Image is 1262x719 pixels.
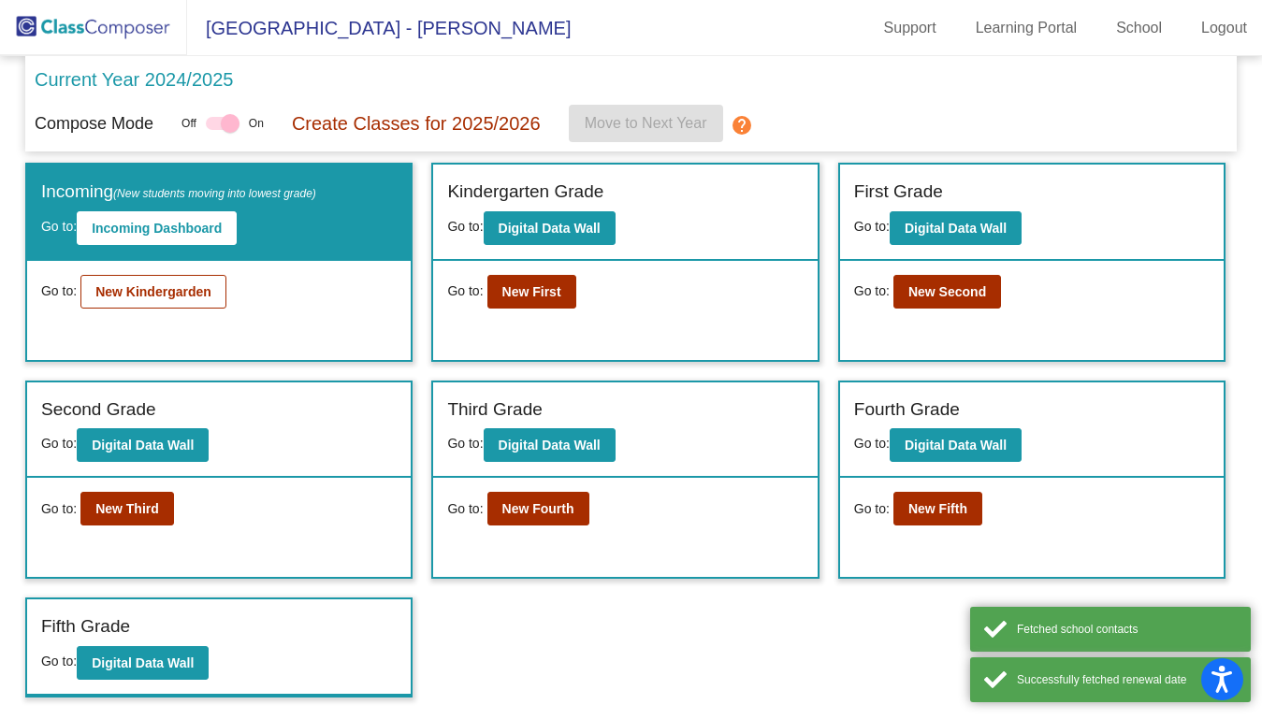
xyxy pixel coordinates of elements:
button: New Kindergarden [80,275,226,309]
span: Go to: [854,499,890,519]
b: New Fourth [502,501,574,516]
p: Compose Mode [35,111,153,137]
button: Move to Next Year [569,105,723,142]
a: Logout [1186,13,1262,43]
b: Digital Data Wall [905,221,1007,236]
b: New Second [908,284,986,299]
span: Move to Next Year [585,115,707,131]
div: Successfully fetched renewal date [1017,671,1237,688]
label: Fourth Grade [854,396,960,424]
p: Create Classes for 2025/2026 [292,109,541,137]
button: Digital Data Wall [484,211,616,245]
a: Learning Portal [961,13,1093,43]
b: Digital Data Wall [905,438,1007,453]
button: Digital Data Wall [77,646,209,680]
span: Go to: [447,499,483,519]
button: Digital Data Wall [890,428,1022,462]
b: Digital Data Wall [92,655,194,670]
button: New Third [80,492,174,525]
label: Third Grade [447,396,542,424]
button: New Fifth [893,492,982,525]
span: Go to: [447,219,483,234]
span: Go to: [854,436,890,451]
label: Second Grade [41,396,156,424]
label: Kindergarten Grade [447,179,603,206]
p: Current Year 2024/2025 [35,65,233,93]
span: Go to: [854,281,890,301]
button: New Fourth [487,492,589,525]
span: Go to: [41,436,77,451]
span: Off [181,115,196,132]
b: New Kindergarden [95,284,211,299]
button: Digital Data Wall [890,211,1022,245]
b: Digital Data Wall [499,221,601,236]
span: Go to: [854,219,890,234]
b: New First [502,284,561,299]
button: Digital Data Wall [77,428,209,462]
div: Fetched school contacts [1017,621,1237,638]
b: Incoming Dashboard [92,221,222,236]
button: Incoming Dashboard [77,211,237,245]
span: [GEOGRAPHIC_DATA] - [PERSON_NAME] [187,13,571,43]
label: Incoming [41,179,316,206]
span: On [249,115,264,132]
button: New First [487,275,576,309]
span: Go to: [447,436,483,451]
a: Support [869,13,951,43]
b: New Third [95,501,159,516]
label: First Grade [854,179,943,206]
mat-icon: help [731,114,753,137]
span: Go to: [41,281,77,301]
label: Fifth Grade [41,613,130,640]
span: Go to: [41,499,77,519]
b: Digital Data Wall [92,438,194,453]
b: New Fifth [908,501,967,516]
button: New Second [893,275,1001,309]
b: Digital Data Wall [499,438,601,453]
a: School [1101,13,1177,43]
span: Go to: [41,219,77,234]
span: (New students moving into lowest grade) [113,187,316,200]
button: Digital Data Wall [484,428,616,462]
span: Go to: [447,281,483,301]
span: Go to: [41,654,77,669]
